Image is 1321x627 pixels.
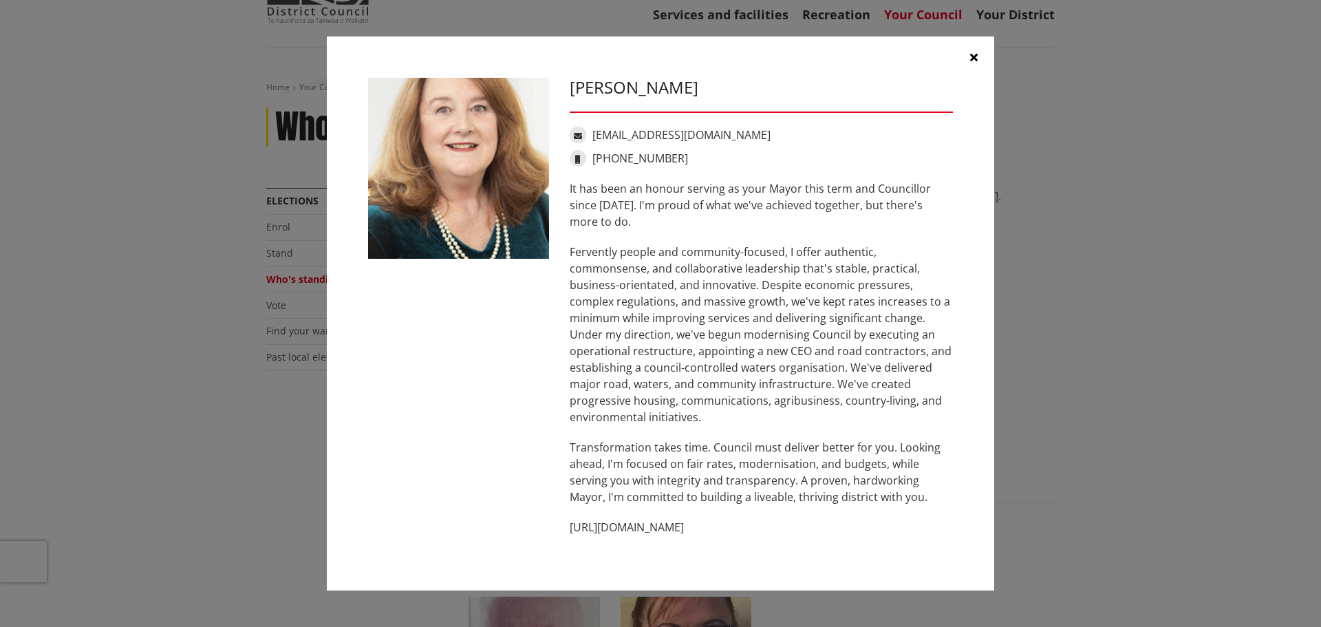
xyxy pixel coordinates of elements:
h3: [PERSON_NAME] [570,78,953,98]
p: It has been an honour serving as your Mayor this term and Councillor since [DATE]. I'm proud of w... [570,180,953,230]
a: [PHONE_NUMBER] [592,151,688,166]
iframe: Messenger Launcher [1258,569,1307,619]
p: [URL][DOMAIN_NAME] [570,519,953,535]
p: Fervently people and community-focused, I offer authentic, commonsense, and collaborative leaders... [570,244,953,425]
a: [EMAIL_ADDRESS][DOMAIN_NAME] [592,127,771,142]
img: WO-M__CHURCH_J__UwGuY [368,78,549,259]
p: Transformation takes time. Council must deliver better for you. Looking ahead, I'm focused on fai... [570,439,953,505]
